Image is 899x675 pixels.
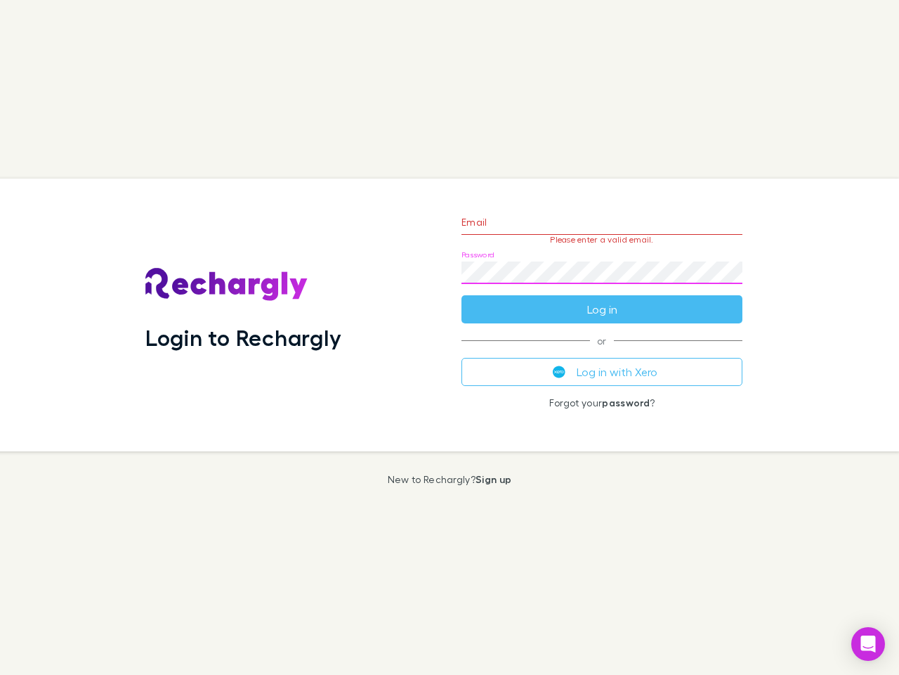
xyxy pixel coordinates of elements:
[461,358,742,386] button: Log in with Xero
[602,397,650,409] a: password
[461,340,742,341] span: or
[461,235,742,245] p: Please enter a valid email.
[851,627,885,661] div: Open Intercom Messenger
[388,474,512,485] p: New to Rechargly?
[461,295,742,323] button: Log in
[553,366,565,378] img: Xero's logo
[145,324,341,351] h1: Login to Rechargly
[145,268,308,302] img: Rechargly's Logo
[461,250,494,260] label: Password
[475,473,511,485] a: Sign up
[461,397,742,409] p: Forgot your ?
